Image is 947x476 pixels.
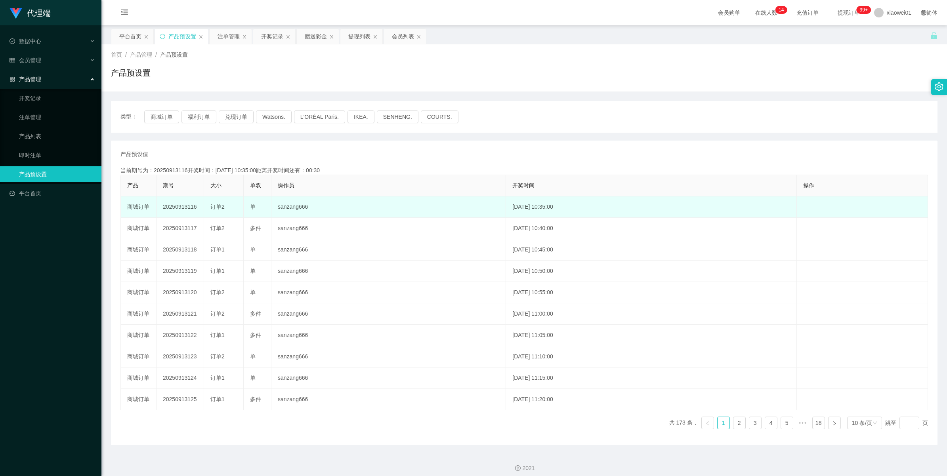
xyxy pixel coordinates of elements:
[733,417,745,429] a: 2
[10,76,15,82] i: 图标: appstore-o
[157,261,204,282] td: 20250913119
[803,182,814,188] span: 操作
[157,325,204,346] td: 20250913122
[10,8,22,19] img: logo.9652507e.png
[210,225,225,231] span: 订单2
[271,282,506,303] td: sanzang666
[10,57,15,63] i: 图标: table
[157,389,204,410] td: 20250913125
[271,303,506,325] td: sanzang666
[873,421,877,426] i: 图标: down
[250,268,256,274] span: 单
[210,353,225,360] span: 订单2
[857,6,871,14] sup: 1183
[210,204,225,210] span: 订单2
[10,38,15,44] i: 图标: check-circle-o
[250,225,261,231] span: 多件
[121,325,157,346] td: 商城订单
[718,417,729,429] a: 1
[250,246,256,253] span: 单
[130,51,152,58] span: 产品管理
[144,110,179,123] button: 商城订单
[506,389,797,410] td: [DATE] 11:20:00
[796,417,809,429] li: 向后 5 页
[796,417,809,429] span: •••
[10,185,95,201] a: 图标: dashboard平台首页
[121,367,157,389] td: 商城订单
[157,303,204,325] td: 20250913121
[779,6,781,14] p: 1
[506,218,797,239] td: [DATE] 10:40:00
[329,34,334,39] i: 图标: close
[749,417,761,429] a: 3
[278,182,294,188] span: 操作员
[168,29,196,44] div: 产品预设置
[506,239,797,261] td: [DATE] 10:45:00
[717,417,730,429] li: 1
[121,261,157,282] td: 商城订单
[210,310,225,317] span: 订单2
[157,196,204,218] td: 20250913116
[144,34,149,39] i: 图标: close
[157,239,204,261] td: 20250913118
[305,29,327,44] div: 赠送彩金
[250,310,261,317] span: 多件
[210,268,225,274] span: 订单1
[828,417,841,429] li: 下一页
[19,128,95,144] a: 产品列表
[111,67,151,79] h1: 产品预设置
[506,261,797,282] td: [DATE] 10:50:00
[256,110,292,123] button: Watsons.
[120,110,144,123] span: 类型：
[261,29,283,44] div: 开奖记录
[781,417,793,429] li: 5
[108,464,941,472] div: 2021
[348,29,370,44] div: 提现列表
[512,182,535,188] span: 开奖时间
[506,196,797,218] td: [DATE] 10:35:00
[271,261,506,282] td: sanzang666
[271,346,506,367] td: sanzang666
[506,325,797,346] td: [DATE] 11:05:00
[181,110,216,123] button: 福利订单
[286,34,290,39] i: 图标: close
[506,346,797,367] td: [DATE] 11:10:00
[250,396,261,402] span: 多件
[242,34,247,39] i: 图标: close
[120,150,148,158] span: 产品预设值
[765,417,777,429] a: 4
[155,51,157,58] span: /
[19,166,95,182] a: 产品预设置
[10,10,51,16] a: 代理端
[792,10,823,15] span: 充值订单
[250,332,261,338] span: 多件
[834,10,864,15] span: 提现订单
[392,29,414,44] div: 会员列表
[219,110,254,123] button: 兑现订单
[250,182,261,188] span: 单双
[121,239,157,261] td: 商城订单
[125,51,127,58] span: /
[373,34,378,39] i: 图标: close
[377,110,418,123] button: SENHENG.
[775,6,787,14] sup: 14
[250,353,256,360] span: 单
[416,34,421,39] i: 图标: close
[199,34,203,39] i: 图标: close
[347,110,374,123] button: IKEA.
[506,367,797,389] td: [DATE] 11:15:00
[271,239,506,261] td: sanzang666
[812,417,825,429] li: 18
[506,303,797,325] td: [DATE] 11:00:00
[271,218,506,239] td: sanzang666
[852,417,872,429] div: 10 条/页
[271,325,506,346] td: sanzang666
[781,6,784,14] p: 4
[218,29,240,44] div: 注单管理
[935,82,943,91] i: 图标: setting
[506,282,797,303] td: [DATE] 10:55:00
[701,417,714,429] li: 上一页
[111,0,138,26] i: 图标: menu-fold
